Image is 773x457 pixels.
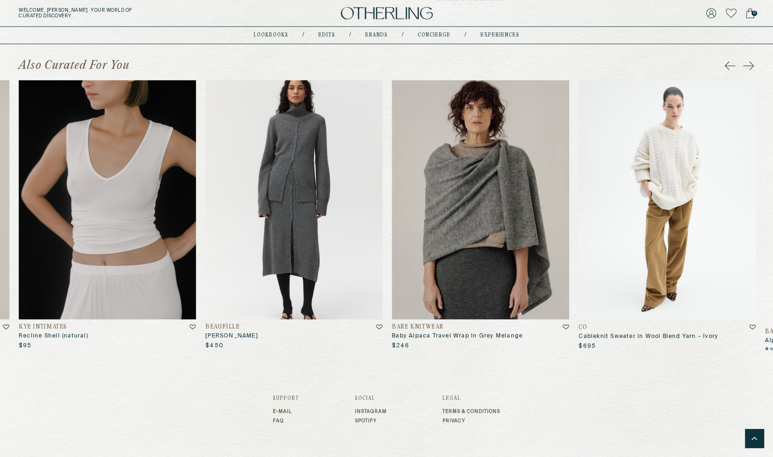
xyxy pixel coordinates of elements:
p: $95 [19,342,32,350]
img: Cableknit Sweater in Wool Blend Yarn - Ivory [578,80,756,319]
div: / [465,31,466,39]
a: FAQ [273,418,299,424]
a: lookbooks [254,33,288,37]
a: concierge [418,33,450,37]
h1: Also Curated For You [19,58,129,73]
a: Celine SweaterBeaufille[PERSON_NAME]$450 [205,80,383,350]
a: Privacy [443,418,500,424]
h3: Cableknit Sweater In Wool Blend Yarn - Ivory [578,333,756,340]
h4: CO [578,324,587,331]
h4: Bare Knitwear [392,324,443,330]
a: Recline Shell (Natural)Kye IntimatesRecline Shell (natural)$95 [19,80,196,350]
a: Cableknit Sweater in Wool Blend Yarn - IvoryCOCableknit Sweater In Wool Blend Yarn - Ivory$695 [578,80,756,350]
a: Instagram [355,409,387,414]
img: Recline Shell (Natural) [19,80,196,319]
a: Baby Alpaca Travel Wrap in Grey MelangeBare KnitwearBaby Alpaca Travel Wrap In Grey Melange$246 [392,80,569,350]
a: 0 [746,7,754,20]
p: $695 [578,343,596,350]
h3: Recline Shell (natural) [19,332,196,340]
img: Celine Sweater [205,80,383,319]
h3: Support [273,396,299,401]
h3: Social [355,396,387,401]
a: Brands [365,33,388,37]
a: experiences [480,33,519,37]
h5: Welcome, [PERSON_NAME] . Your world of curated discovery. [19,7,240,19]
h3: [PERSON_NAME] [205,332,383,340]
a: Terms & Conditions [443,409,500,414]
div: / [349,31,351,39]
p: $246 [392,342,409,350]
h3: Baby Alpaca Travel Wrap In Grey Melange [392,332,569,340]
p: $450 [205,342,224,350]
div: / [402,31,404,39]
span: 0 [751,10,757,16]
a: E-mail [273,409,299,414]
div: / [302,31,304,39]
h3: Legal [443,396,500,401]
h4: Kye Intimates [19,324,67,330]
h4: Beaufille [205,324,240,330]
a: Edits [318,33,335,37]
img: Baby Alpaca Travel Wrap in Grey Melange [392,80,569,319]
a: Spotify [355,418,387,424]
img: logo [341,7,433,20]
